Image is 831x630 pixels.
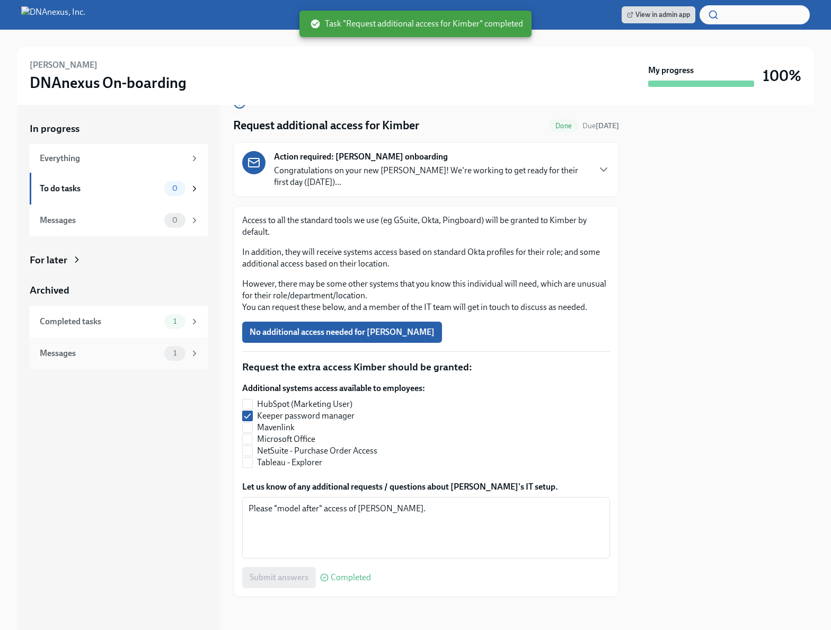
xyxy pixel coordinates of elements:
[582,121,619,130] span: Due
[622,6,695,23] a: View in admin app
[257,433,315,445] span: Microsoft Office
[250,327,435,338] span: No additional access needed for [PERSON_NAME]
[627,10,690,20] span: View in admin app
[331,573,371,582] span: Completed
[242,246,610,270] p: In addition, they will receive systems access based on standard Okta profiles for their role; and...
[30,338,208,369] a: Messages1
[242,360,610,374] p: Request the extra access Kimber should be granted:
[582,121,619,131] span: September 5th, 2025 08:00
[257,410,355,422] span: Keeper password manager
[257,422,295,433] span: Mavenlink
[40,348,160,359] div: Messages
[763,66,801,85] h3: 100%
[30,306,208,338] a: Completed tasks1
[30,173,208,205] a: To do tasks0
[30,59,98,71] h6: [PERSON_NAME]
[40,153,185,164] div: Everything
[40,215,160,226] div: Messages
[648,65,694,76] strong: My progress
[274,165,589,188] p: Congratulations on your new [PERSON_NAME]! We're working to get ready for their first day ([DATE]...
[167,349,183,357] span: 1
[30,73,187,92] h3: DNAnexus On-boarding
[310,18,523,30] span: Task "Request additional access for Kimber" completed
[40,183,160,194] div: To do tasks
[167,317,183,325] span: 1
[274,151,448,163] strong: Action required: [PERSON_NAME] onboarding
[30,122,208,136] a: In progress
[242,215,610,238] p: Access to all the standard tools we use (eg GSuite, Okta, Pingboard) will be granted to Kimber by...
[166,184,184,192] span: 0
[40,316,160,327] div: Completed tasks
[257,398,352,410] span: HubSpot (Marketing User)
[30,283,208,297] a: Archived
[257,457,322,468] span: Tableau - Explorer
[30,144,208,173] a: Everything
[596,121,619,130] strong: [DATE]
[21,6,85,23] img: DNAnexus, Inc.
[30,253,67,267] div: For later
[30,205,208,236] a: Messages0
[30,253,208,267] a: For later
[166,216,184,224] span: 0
[257,445,377,457] span: NetSuite - Purchase Order Access
[233,118,419,134] h4: Request additional access for Kimber
[242,278,610,313] p: However, there may be some other systems that you know this individual will need, which are unusu...
[242,481,610,493] label: Let us know of any additional requests / questions about [PERSON_NAME]'s IT setup.
[549,122,578,130] span: Done
[249,502,604,553] textarea: Please "model after" access of [PERSON_NAME].
[242,383,425,394] label: Additional systems access available to employees:
[242,322,442,343] button: No additional access needed for [PERSON_NAME]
